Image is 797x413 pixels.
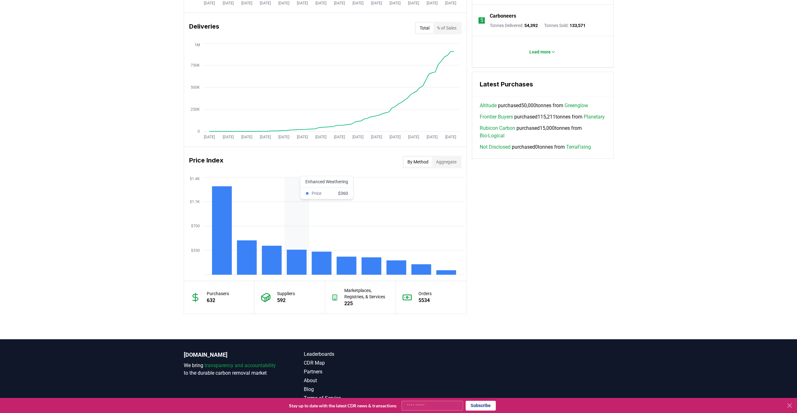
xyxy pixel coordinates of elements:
tspan: $1.4K [189,176,199,181]
a: Leaderboards [304,350,399,358]
p: 632 [207,297,229,304]
a: TerraFixing [566,143,591,151]
tspan: 750K [190,63,199,68]
p: Load more [529,49,551,55]
p: [DOMAIN_NAME] [184,350,279,359]
button: Load more [524,46,561,58]
p: Purchasers [207,290,229,297]
p: Suppliers [277,290,295,297]
span: purchased 0 tonnes from [480,143,591,151]
tspan: [DATE] [222,135,233,139]
tspan: [DATE] [241,135,252,139]
tspan: [DATE] [426,135,437,139]
p: Tonnes Sold : [544,22,586,29]
a: CDR Map [304,359,399,367]
tspan: [DATE] [389,135,400,139]
tspan: [DATE] [315,135,326,139]
tspan: [DATE] [352,1,363,5]
p: 5 [480,17,483,24]
tspan: [DATE] [297,135,308,139]
a: Greenglow [565,102,588,109]
tspan: 1M [194,42,199,47]
tspan: [DATE] [259,1,270,5]
p: 5534 [418,297,432,304]
span: 133,571 [570,23,586,28]
tspan: $1.1K [189,200,199,204]
h3: Latest Purchases [480,80,606,89]
tspan: [DATE] [445,135,456,139]
p: 225 [344,300,389,307]
a: Carboneers [490,12,516,20]
span: transparency and accountability [205,362,276,368]
tspan: [DATE] [315,1,326,5]
tspan: [DATE] [334,135,345,139]
p: Tonnes Delivered : [490,22,538,29]
button: By Method [404,157,432,167]
tspan: 250K [190,107,199,112]
p: We bring to the durable carbon removal market [184,362,279,377]
a: Blog [304,386,399,393]
a: Altitude [480,102,497,109]
button: % of Sales [433,23,460,33]
a: Partners [304,368,399,376]
tspan: [DATE] [371,135,382,139]
tspan: [DATE] [259,135,270,139]
tspan: [DATE] [241,1,252,5]
button: Aggregate [432,157,460,167]
tspan: [DATE] [222,1,233,5]
h3: Price Index [189,156,223,168]
tspan: [DATE] [297,1,308,5]
tspan: [DATE] [408,1,419,5]
span: purchased 50,000 tonnes from [480,102,588,109]
a: Bio-Logical [480,132,505,140]
tspan: [DATE] [445,1,456,5]
a: Not Disclosed [480,143,510,151]
tspan: [DATE] [278,1,289,5]
tspan: [DATE] [278,135,289,139]
h3: Deliveries [189,22,219,34]
span: purchased 15,000 tonnes from [480,124,606,140]
tspan: $700 [191,224,199,228]
a: Rubicon Carbon [480,124,515,132]
tspan: [DATE] [371,1,382,5]
a: Planetary [584,113,605,121]
a: Frontier Buyers [480,113,513,121]
a: About [304,377,399,384]
tspan: [DATE] [426,1,437,5]
span: purchased 115,211 tonnes from [480,113,605,121]
tspan: $350 [191,248,199,253]
tspan: 0 [197,129,199,134]
tspan: [DATE] [389,1,400,5]
span: 54,392 [524,23,538,28]
p: Marketplaces, Registries, & Services [344,287,389,300]
p: 592 [277,297,295,304]
p: Orders [418,290,432,297]
tspan: [DATE] [334,1,345,5]
a: Terms of Service [304,394,399,402]
button: Total [416,23,433,33]
tspan: [DATE] [352,135,363,139]
tspan: [DATE] [204,1,215,5]
tspan: [DATE] [204,135,215,139]
tspan: [DATE] [408,135,419,139]
tspan: 500K [190,85,199,90]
